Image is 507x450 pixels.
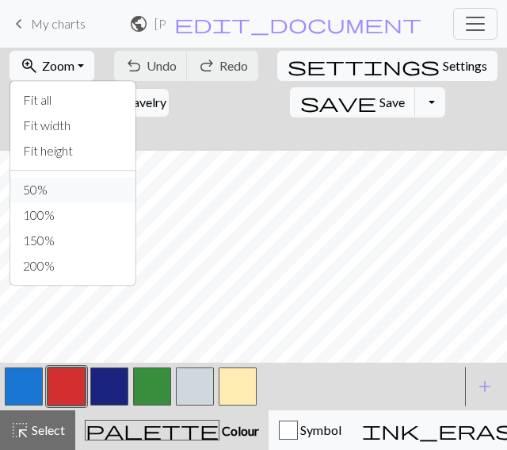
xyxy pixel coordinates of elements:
button: 100% [10,202,135,228]
a: My charts [10,10,86,37]
span: Save [379,94,405,110]
h2: [PERSON_NAME] Hat / [PERSON_NAME] Hat [154,16,167,31]
button: 50% [10,177,135,202]
span: public [129,13,148,35]
span: Add to Ravelry [86,93,166,113]
span: palette [86,419,219,441]
button: Toggle navigation [453,8,497,40]
span: My charts [31,16,86,31]
button: SettingsSettings [277,51,497,81]
button: Save [290,87,416,117]
span: add [475,375,494,398]
span: Zoom [42,58,74,73]
span: Symbol [298,422,341,437]
button: Fit width [10,113,135,138]
button: Fit height [10,138,135,163]
span: Colour [219,423,259,438]
span: Select [29,422,65,437]
span: highlight_alt [10,419,29,441]
span: edit_document [174,13,421,35]
i: Settings [288,56,440,75]
button: Colour [75,410,269,450]
span: keyboard_arrow_left [10,13,29,35]
button: 150% [10,228,135,253]
button: Fit all [10,87,135,113]
button: 200% [10,253,135,279]
span: zoom_in [20,55,39,77]
button: Zoom [10,51,94,81]
span: save [300,91,376,113]
button: Symbol [269,410,352,450]
span: settings [288,55,440,77]
span: Settings [443,56,487,75]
